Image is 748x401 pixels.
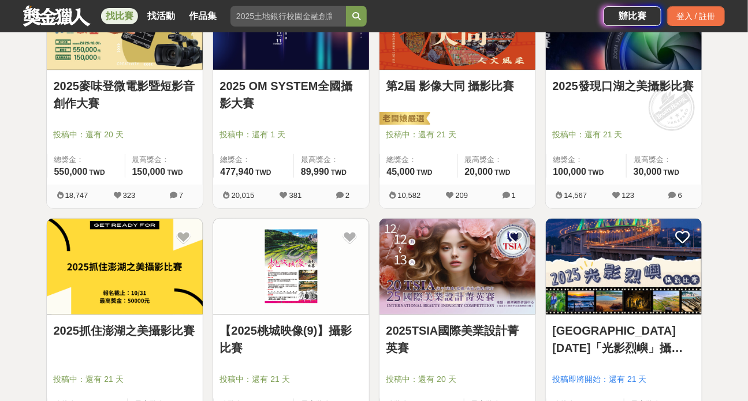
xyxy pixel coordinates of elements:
img: Cover Image [47,219,203,315]
span: 投稿即將開始：還有 21 天 [553,373,695,385]
span: TWD [664,168,679,177]
span: 7 [179,191,183,200]
span: 最高獎金： [634,154,695,166]
a: [GEOGRAPHIC_DATA][DATE]「光影烈嶼」攝影比賽 [553,322,695,357]
img: Cover Image [213,219,369,315]
span: 6 [678,191,682,200]
a: 2025發現口湖之美攝影比賽 [553,77,695,95]
span: 1 [512,191,516,200]
span: 550,000 [54,167,88,177]
span: 20,015 [232,191,255,200]
a: 第2屆 影像大同 攝影比賽 [386,77,529,95]
span: 2 [345,191,349,200]
span: 總獎金： [221,154,286,166]
span: 投稿中：還有 20 天 [54,129,196,141]
span: 18,747 [65,191,88,200]
span: 投稿中：還有 1 天 [220,129,362,141]
span: 投稿中：還有 21 天 [220,373,362,385]
span: TWD [331,168,347,177]
span: 投稿中：還有 21 天 [386,129,529,141]
span: 10,582 [398,191,421,200]
a: 2025TSIA國際美業設計菁英賽 [386,322,529,357]
span: 投稿中：還有 21 天 [54,373,196,385]
span: 總獎金： [54,154,118,166]
a: Cover Image [546,219,702,316]
a: 找活動 [143,8,180,24]
span: TWD [494,168,510,177]
a: 找比賽 [101,8,138,24]
a: Cover Image [213,219,369,316]
a: 【2025桃城映像(9)】攝影比賽 [220,322,362,357]
a: 辦比賽 [604,6,661,26]
span: 323 [123,191,136,200]
span: 123 [622,191,635,200]
img: 老闆娘嚴選 [377,111,430,128]
a: 2025麥味登微電影暨短影音創作大賽 [54,77,196,112]
span: 45,000 [387,167,415,177]
span: 最高獎金： [132,154,196,166]
span: 477,940 [221,167,254,177]
span: 100,000 [553,167,587,177]
span: 381 [289,191,302,200]
div: 登入 / 註冊 [667,6,725,26]
span: 30,000 [634,167,662,177]
span: TWD [416,168,432,177]
span: 最高獎金： [465,154,529,166]
a: 2025抓住澎湖之美攝影比賽 [54,322,196,339]
span: TWD [89,168,105,177]
a: Cover Image [379,219,535,316]
input: 2025土地銀行校園金融創意挑戰賽：從你出發 開啟智慧金融新頁 [230,6,346,27]
span: 209 [456,191,468,200]
a: Cover Image [47,219,203,316]
span: 總獎金： [387,154,451,166]
span: TWD [167,168,183,177]
img: Cover Image [379,219,535,315]
img: Cover Image [546,219,702,315]
span: 最高獎金： [301,154,362,166]
span: 總獎金： [553,154,619,166]
span: 150,000 [132,167,166,177]
a: 作品集 [184,8,221,24]
span: TWD [588,168,604,177]
span: TWD [255,168,271,177]
span: 投稿中：還有 20 天 [386,373,529,385]
span: 20,000 [465,167,493,177]
a: 2025 OM SYSTEM全國攝影大賽 [220,77,362,112]
span: 投稿中：還有 21 天 [553,129,695,141]
span: 89,990 [301,167,329,177]
span: 14,567 [564,191,587,200]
